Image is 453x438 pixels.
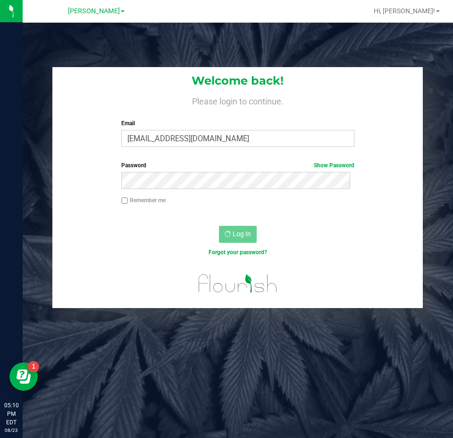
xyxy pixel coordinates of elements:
img: flourish_logo.svg [192,266,284,301]
label: Remember me [121,196,166,205]
span: [PERSON_NAME] [68,7,120,15]
button: Log In [219,226,257,243]
p: 05:10 PM EDT [4,401,18,427]
p: 08/23 [4,427,18,434]
input: Remember me [121,198,128,204]
a: Forgot your password? [209,249,267,256]
span: Password [121,162,146,169]
a: Show Password [314,162,354,169]
label: Email [121,119,354,128]
h4: Please login to continue. [52,94,423,106]
span: Log In [233,230,251,238]
span: Hi, [PERSON_NAME]! [374,7,435,15]
iframe: Resource center unread badge [28,361,39,372]
iframe: Resource center [9,362,38,391]
h1: Welcome back! [52,75,423,87]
